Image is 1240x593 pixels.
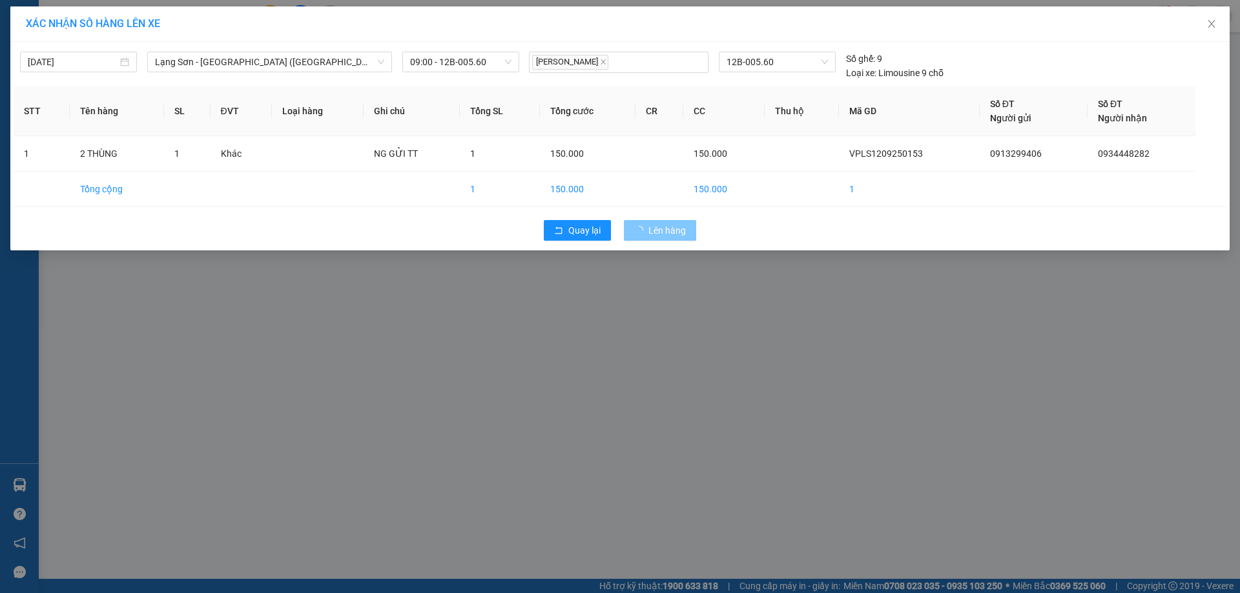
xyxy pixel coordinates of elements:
span: [PERSON_NAME] [532,55,608,70]
input: 12/09/2025 [28,55,118,69]
span: 150.000 [694,148,727,159]
span: 12B-005.60 [727,52,827,72]
span: 0913299406 [990,148,1042,159]
td: 1 [839,172,980,207]
th: Thu hộ [765,86,839,136]
span: Số ĐT [1098,99,1122,109]
th: CC [683,86,764,136]
th: Tổng SL [460,86,540,136]
button: rollbackQuay lại [544,220,611,241]
button: Lên hàng [624,220,696,241]
span: down [377,58,385,66]
span: Lạng Sơn - Hà Nội (Limousine) [155,52,384,72]
div: Limousine 9 chỗ [846,66,944,80]
th: Tên hàng [70,86,164,136]
span: loading [634,226,648,235]
td: 2 THÙNG [70,136,164,172]
td: 150.000 [683,172,764,207]
span: rollback [554,226,563,236]
span: Số ghế: [846,52,875,66]
span: 0934448282 [1098,148,1150,159]
span: Người gửi [990,113,1031,123]
div: 9 [846,52,882,66]
button: Close [1193,6,1230,43]
span: Loại xe: [846,66,876,80]
span: close [1206,19,1217,29]
span: XÁC NHẬN SỐ HÀNG LÊN XE [26,17,160,30]
th: Ghi chú [364,86,460,136]
span: 1 [174,148,180,159]
td: Khác [211,136,273,172]
span: NG GỬI TT [374,148,418,159]
th: Tổng cước [540,86,635,136]
td: Tổng cộng [70,172,164,207]
span: Lên hàng [648,223,686,237]
span: 09:00 - 12B-005.60 [410,52,512,72]
td: 150.000 [540,172,635,207]
span: Người nhận [1098,113,1147,123]
span: close [600,59,606,65]
span: 1 [470,148,475,159]
td: 1 [14,136,70,172]
th: CR [635,86,684,136]
th: ĐVT [211,86,273,136]
th: SL [164,86,211,136]
th: Loại hàng [272,86,364,136]
th: STT [14,86,70,136]
span: 150.000 [550,148,584,159]
td: 1 [460,172,540,207]
span: VPLS1209250153 [849,148,923,159]
span: Số ĐT [990,99,1015,109]
th: Mã GD [839,86,980,136]
span: Quay lại [568,223,601,237]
